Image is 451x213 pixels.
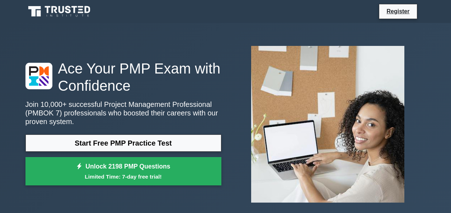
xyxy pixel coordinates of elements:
p: Join 10,000+ successful Project Management Professional (PMBOK 7) professionals who boosted their... [25,100,221,126]
small: Limited Time: 7-day free trial! [34,172,212,181]
a: Start Free PMP Practice Test [25,134,221,152]
h1: Ace Your PMP Exam with Confidence [25,60,221,94]
a: Register [382,7,414,16]
a: Unlock 2198 PMP QuestionsLimited Time: 7-day free trial! [25,157,221,186]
